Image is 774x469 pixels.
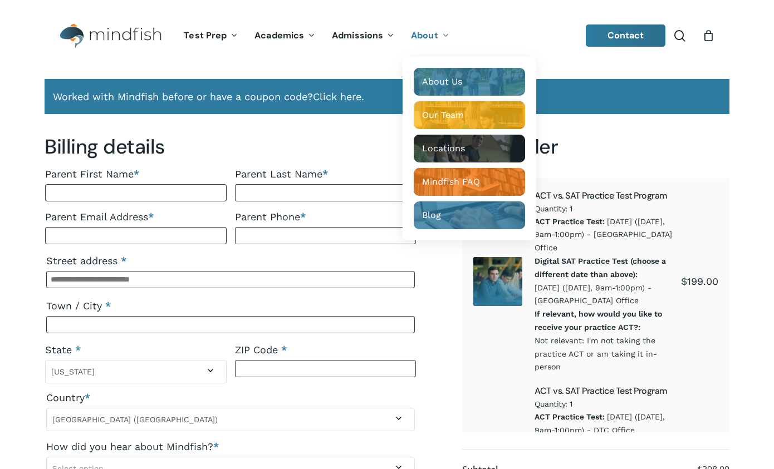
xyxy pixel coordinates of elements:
[324,31,403,41] a: Admissions
[535,308,681,374] p: Not relevant: I'm not taking the practice ACT or am taking it in-person
[411,29,438,41] span: About
[121,255,126,266] abbr: required
[281,344,287,356] abbr: required
[75,344,81,356] abbr: required
[422,176,480,187] span: Mindfish FAQ
[535,308,679,334] dt: If relevant, how would you like to receive your practice ACT?:
[422,76,462,87] span: About Us
[414,168,525,196] a: Mindfish FAQ
[45,360,227,383] span: State
[473,257,522,306] img: ACT SAT Pactice Test 1
[235,340,417,360] label: ZIP Code
[235,207,417,227] label: Parent Phone
[175,31,246,41] a: Test Prep
[414,135,525,162] a: Locations
[184,29,227,41] span: Test Prep
[535,255,679,282] dt: Digital SAT Practice Test (choose a different date than above):
[462,134,729,160] h3: Your order
[586,24,666,47] a: Contact
[414,68,525,96] a: About Us
[45,207,227,227] label: Parent Email Address
[403,31,458,41] a: About
[332,29,383,41] span: Admissions
[422,210,441,220] span: Blog
[535,215,605,229] dt: ACT Practice Test:
[45,134,417,160] h3: Billing details
[681,275,718,287] bdi: 199.00
[235,164,417,184] label: Parent Last Name
[535,411,605,424] dt: ACT Practice Test:
[46,388,415,408] label: Country
[422,110,464,120] span: Our Team
[46,437,415,457] label: How did you hear about Mindfish?
[175,15,457,57] nav: Main Menu
[254,29,304,41] span: Academics
[46,296,415,316] label: Town / City
[535,385,668,397] a: ACT vs. SAT Practice Test Program
[414,101,525,129] a: Our Team
[535,397,681,411] span: Quantity: 1
[422,143,465,154] span: Locations
[535,255,681,308] p: [DATE] ([DATE], 9am-1:00pm) - [GEOGRAPHIC_DATA] Office
[535,411,681,437] p: [DATE] ([DATE], 9am-1:00pm) - DTC Office
[46,251,415,271] label: Street address
[246,31,324,41] a: Academics
[46,363,226,380] span: Colorado
[46,408,415,431] span: Country
[45,340,227,360] label: State
[105,300,111,312] abbr: required
[535,202,681,215] span: Quantity: 1
[681,275,687,287] span: $
[53,91,313,102] span: Worked with Mindfish before or have a coupon code?
[608,29,644,41] span: Contact
[313,89,364,104] a: Click here.
[535,190,668,201] a: ACT vs. SAT Practice Test Program
[414,201,525,229] a: Blog
[535,215,681,255] p: [DATE] ([DATE], 9am-1:00pm) - [GEOGRAPHIC_DATA] Office
[47,411,414,428] span: United States (US)
[45,164,227,184] label: Parent First Name
[45,15,729,57] header: Main Menu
